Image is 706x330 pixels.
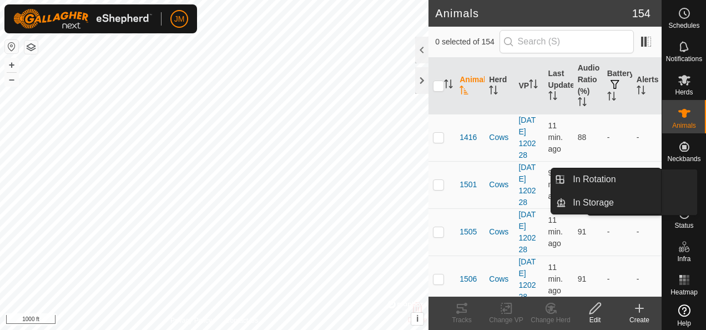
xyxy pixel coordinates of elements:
[548,168,563,201] span: Aug 29, 2025, 3:23 PM
[500,30,634,53] input: Search (S)
[174,13,185,25] span: JM
[440,315,484,325] div: Tracks
[460,226,477,238] span: 1505
[677,320,691,327] span: Help
[489,132,510,143] div: Cows
[603,256,632,303] td: -
[489,226,510,238] div: Cows
[225,316,258,326] a: Contact Us
[518,210,536,254] a: [DATE] 120228
[489,179,510,191] div: Cows
[677,256,690,262] span: Infra
[514,58,543,114] th: VP
[444,81,453,90] p-sorticon: Activate to sort
[578,227,587,236] span: 91
[667,156,700,162] span: Neckbands
[518,163,536,207] a: [DATE] 120228
[551,192,661,214] li: In Storage
[603,114,632,161] td: -
[603,208,632,256] td: -
[485,58,514,114] th: Herd
[489,273,510,285] div: Cows
[668,22,699,29] span: Schedules
[460,273,477,285] span: 1506
[529,81,538,90] p-sorticon: Activate to sort
[411,313,423,325] button: i
[489,87,498,96] p-sorticon: Activate to sort
[460,179,477,191] span: 1501
[573,58,603,114] th: Audio Ratio (%)
[5,58,18,72] button: +
[460,132,477,143] span: 1416
[551,168,661,191] li: In Rotation
[460,87,468,96] p-sorticon: Activate to sort
[672,122,696,129] span: Animals
[455,58,485,114] th: Animal
[617,315,662,325] div: Create
[518,257,536,301] a: [DATE] 120228
[632,5,650,22] span: 154
[416,314,418,323] span: i
[548,263,563,295] span: Aug 29, 2025, 3:21 PM
[566,168,661,191] a: In Rotation
[632,58,662,114] th: Alerts
[607,93,616,102] p-sorticon: Activate to sort
[578,274,587,283] span: 91
[666,56,702,62] span: Notifications
[632,114,662,161] td: -
[435,36,499,48] span: 0 selected of 154
[528,315,573,325] div: Change Herd
[24,41,38,54] button: Map Layers
[548,93,557,102] p-sorticon: Activate to sort
[435,7,632,20] h2: Animals
[674,222,693,229] span: Status
[637,87,646,96] p-sorticon: Activate to sort
[518,116,536,159] a: [DATE] 120228
[603,161,632,208] td: -
[5,73,18,86] button: –
[603,58,632,114] th: Battery
[632,208,662,256] td: -
[573,196,614,209] span: In Storage
[566,192,661,214] a: In Storage
[170,316,212,326] a: Privacy Policy
[5,40,18,53] button: Reset Map
[578,133,587,142] span: 88
[13,9,152,29] img: Gallagher Logo
[548,216,563,248] span: Aug 29, 2025, 3:22 PM
[548,121,563,153] span: Aug 29, 2025, 3:21 PM
[675,89,693,96] span: Herds
[573,173,616,186] span: In Rotation
[578,99,587,108] p-sorticon: Activate to sort
[632,161,662,208] td: -
[573,315,617,325] div: Edit
[632,256,662,303] td: -
[670,289,698,296] span: Heatmap
[484,315,528,325] div: Change VP
[544,58,573,114] th: Last Updated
